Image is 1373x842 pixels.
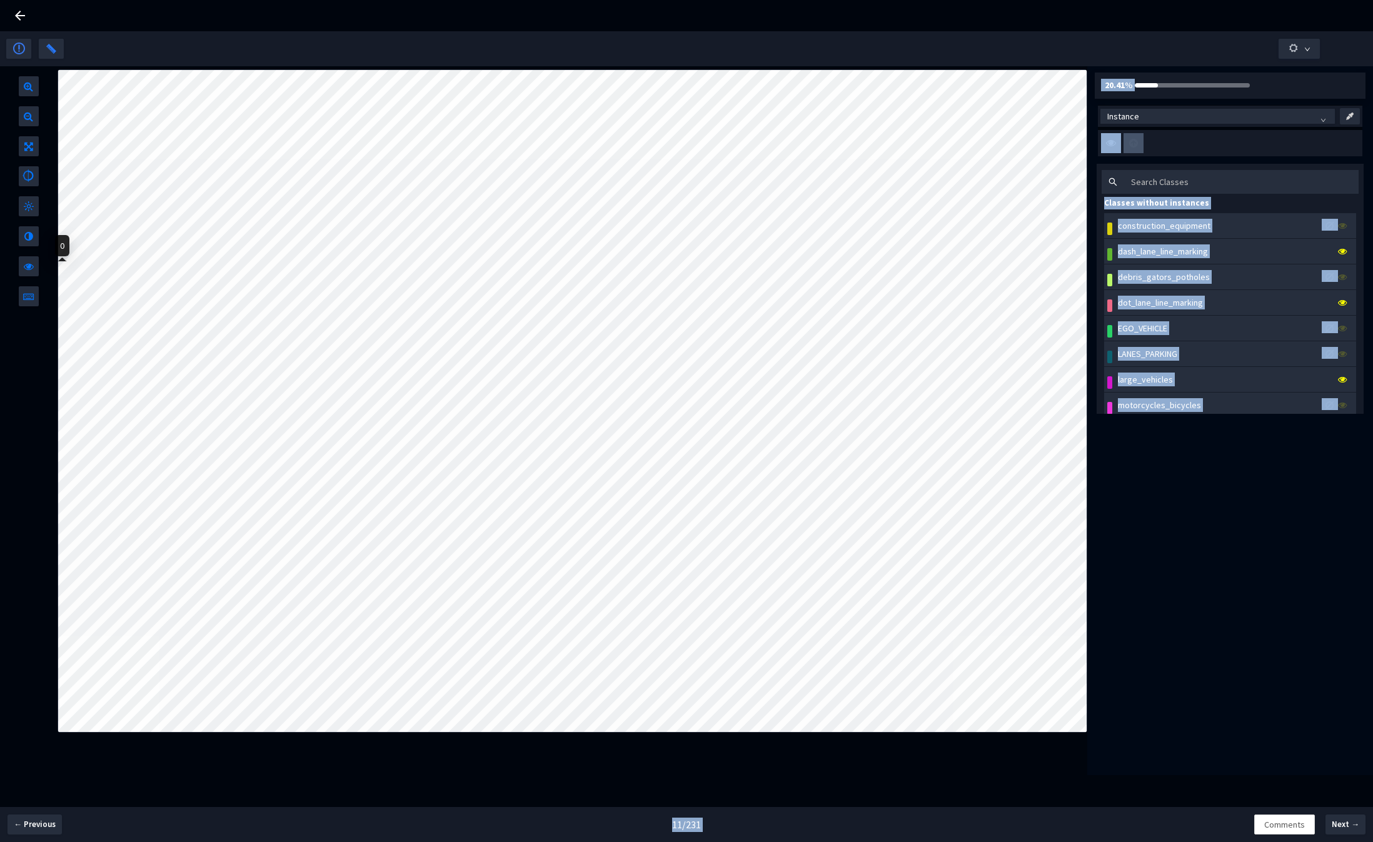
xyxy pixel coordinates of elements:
[1109,178,1117,186] span: search
[1346,109,1354,124] img: svg+xml;base64,PHN2ZyB3aWR0aD0iMzAuMDc4MDUzIiBoZWlnaHQ9IjI5Ljk5OTkyOCIgdmlld0JveD0iMC4wMDAwMDAgLT...
[1332,818,1359,831] span: Next →
[1118,270,1210,284] div: debris_gators_potholes
[1322,321,1338,333] img: svg+xml;base64,PHN2ZyB3aWR0aD0iMTUiIGhlaWdodD0iMTUiIHZpZXdCb3g9IjAgMCAxNSAxNSIgZmlsbD0ibm9uZSIgeG...
[1325,814,1365,834] button: Next →
[1279,39,1320,59] button: down
[1101,79,1125,91] b: 20.41
[1118,219,1210,233] div: construction_equipment
[1118,398,1201,412] div: motorcycles_bicycles
[1118,296,1203,309] div: dot_lane_line_marking
[1101,133,1121,153] img: svg+xml;base64,PHN2ZyB3aWR0aD0iMzIiIGhlaWdodD0iMzIiIHZpZXdCb3g9IjAgMCAzMiAzMiIgZmlsbD0ibm9uZSIgeG...
[1118,321,1167,335] div: EGO_VEHICLE
[1322,270,1338,282] img: svg+xml;base64,PHN2ZyB3aWR0aD0iMTUiIGhlaWdodD0iMTUiIHZpZXdCb3g9IjAgMCAxNSAxNSIgZmlsbD0ibm9uZSIgeG...
[1124,173,1359,191] input: Search Classes
[1104,197,1364,209] div: Classes without instances
[1118,244,1208,258] div: dash_lane_line_marking
[1118,373,1173,386] div: large_vehicles
[1107,107,1329,126] span: Instance
[1322,398,1338,410] img: svg+xml;base64,PHN2ZyB3aWR0aD0iMTUiIGhlaWdodD0iMTUiIHZpZXdCb3g9IjAgMCAxNSAxNSIgZmlsbD0ibm9uZSIgeG...
[1124,133,1144,153] img: svg+xml;base64,PHN2ZyB3aWR0aD0iMzIiIGhlaWdodD0iMzIiIHZpZXdCb3g9IjAgMCAzMiAzMiIgZmlsbD0ibm9uZSIgeG...
[1254,814,1315,834] button: Comments
[672,818,701,832] div: 11 / 231
[1118,347,1177,361] div: LANES_PARKING
[1264,818,1305,831] span: Comments
[1322,219,1338,231] img: svg+xml;base64,PHN2ZyB3aWR0aD0iMTUiIGhlaWdodD0iMTUiIHZpZXdCb3g9IjAgMCAxNSAxNSIgZmlsbD0ibm9uZSIgeG...
[1322,347,1338,359] img: svg+xml;base64,PHN2ZyB3aWR0aD0iMTUiIGhlaWdodD0iMTUiIHZpZXdCb3g9IjAgMCAxNSAxNSIgZmlsbD0ibm9uZSIgeG...
[1304,46,1310,53] span: down
[1101,79,1114,93] div: %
